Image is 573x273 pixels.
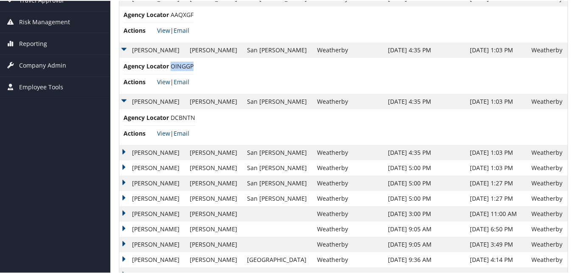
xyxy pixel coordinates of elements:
[171,61,194,69] span: OINGGP
[527,251,567,267] td: Weatherby
[313,175,384,190] td: Weatherby
[124,77,155,86] span: Actions
[384,42,466,57] td: [DATE] 4:35 PM
[313,236,384,251] td: Weatherby
[466,144,527,159] td: [DATE] 1:03 PM
[313,190,384,205] td: Weatherby
[124,9,169,19] span: Agency Locator
[313,221,384,236] td: Weatherby
[119,159,185,175] td: [PERSON_NAME]
[313,93,384,108] td: Weatherby
[384,236,466,251] td: [DATE] 9:05 AM
[243,93,313,108] td: San [PERSON_NAME]
[527,205,567,221] td: Weatherby
[466,175,527,190] td: [DATE] 1:27 PM
[124,112,169,122] span: Agency Locator
[384,144,466,159] td: [DATE] 4:35 PM
[384,159,466,175] td: [DATE] 5:00 PM
[124,128,155,137] span: Actions
[313,205,384,221] td: Weatherby
[527,190,567,205] td: Weatherby
[466,93,527,108] td: [DATE] 1:03 PM
[119,236,185,251] td: [PERSON_NAME]
[19,54,66,75] span: Company Admin
[527,93,567,108] td: Weatherby
[466,190,527,205] td: [DATE] 1:27 PM
[527,144,567,159] td: Weatherby
[119,93,185,108] td: [PERSON_NAME]
[185,175,243,190] td: [PERSON_NAME]
[527,42,567,57] td: Weatherby
[185,205,243,221] td: [PERSON_NAME]
[124,25,155,34] span: Actions
[157,128,170,136] a: View
[119,175,185,190] td: [PERSON_NAME]
[466,236,527,251] td: [DATE] 3:49 PM
[119,205,185,221] td: [PERSON_NAME]
[119,190,185,205] td: [PERSON_NAME]
[157,77,189,85] span: |
[243,190,313,205] td: San [PERSON_NAME]
[313,144,384,159] td: Weatherby
[243,159,313,175] td: San [PERSON_NAME]
[466,221,527,236] td: [DATE] 6:50 PM
[243,175,313,190] td: San [PERSON_NAME]
[243,251,313,267] td: [GEOGRAPHIC_DATA]
[174,77,189,85] a: Email
[384,221,466,236] td: [DATE] 9:05 AM
[119,42,185,57] td: [PERSON_NAME]
[466,42,527,57] td: [DATE] 1:03 PM
[466,205,527,221] td: [DATE] 11:00 AM
[466,251,527,267] td: [DATE] 4:14 PM
[384,93,466,108] td: [DATE] 4:35 PM
[157,77,170,85] a: View
[185,190,243,205] td: [PERSON_NAME]
[19,76,63,97] span: Employee Tools
[313,42,384,57] td: Weatherby
[466,159,527,175] td: [DATE] 1:03 PM
[119,144,185,159] td: [PERSON_NAME]
[185,251,243,267] td: [PERSON_NAME]
[527,159,567,175] td: Weatherby
[171,113,195,121] span: DCBNTN
[119,221,185,236] td: [PERSON_NAME]
[185,42,243,57] td: [PERSON_NAME]
[119,251,185,267] td: [PERSON_NAME]
[313,159,384,175] td: Weatherby
[243,144,313,159] td: San [PERSON_NAME]
[185,221,243,236] td: [PERSON_NAME]
[384,251,466,267] td: [DATE] 9:36 AM
[527,175,567,190] td: Weatherby
[171,10,194,18] span: AAQXGF
[185,159,243,175] td: [PERSON_NAME]
[384,205,466,221] td: [DATE] 3:00 PM
[174,26,189,34] a: Email
[157,128,189,136] span: |
[19,32,47,54] span: Reporting
[384,175,466,190] td: [DATE] 5:00 PM
[243,42,313,57] td: San [PERSON_NAME]
[185,93,243,108] td: [PERSON_NAME]
[185,236,243,251] td: [PERSON_NAME]
[527,221,567,236] td: Weatherby
[527,236,567,251] td: Weatherby
[174,128,189,136] a: Email
[384,190,466,205] td: [DATE] 5:00 PM
[124,61,169,70] span: Agency Locator
[157,26,189,34] span: |
[185,144,243,159] td: [PERSON_NAME]
[19,11,70,32] span: Risk Management
[313,251,384,267] td: Weatherby
[157,26,170,34] a: View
